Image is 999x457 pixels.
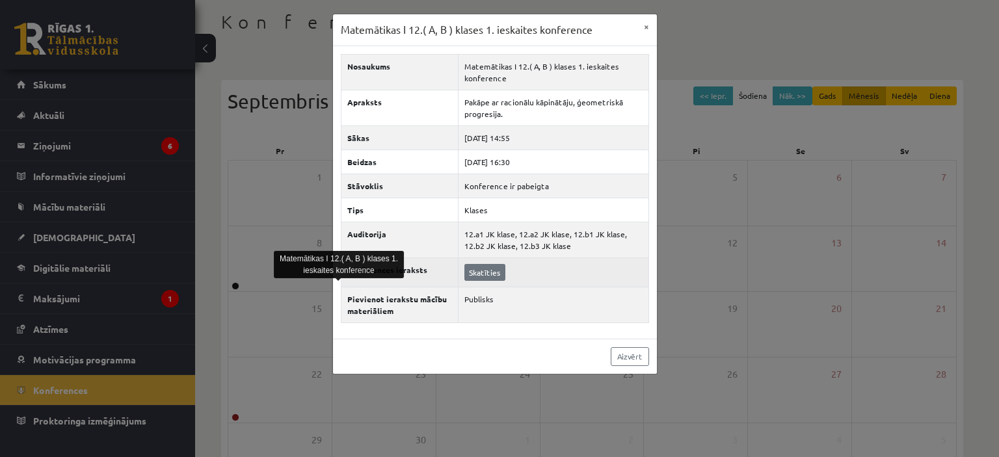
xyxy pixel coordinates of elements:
[341,222,459,257] th: Auditorija
[341,198,459,222] th: Tips
[341,287,459,322] th: Pievienot ierakstu mācību materiāliem
[464,264,505,281] a: Skatīties
[459,198,648,222] td: Klases
[341,150,459,174] th: Beidzas
[341,125,459,150] th: Sākas
[459,90,648,125] td: Pakāpe ar racionālu kāpinātāju, ģeometriskā progresija.
[459,150,648,174] td: [DATE] 16:30
[459,287,648,322] td: Publisks
[341,174,459,198] th: Stāvoklis
[459,222,648,257] td: 12.a1 JK klase, 12.a2 JK klase, 12.b1 JK klase, 12.b2 JK klase, 12.b3 JK klase
[636,14,657,39] button: ×
[459,54,648,90] td: Matemātikas I 12.( A, B ) klases 1. ieskaites konference
[341,90,459,125] th: Apraksts
[459,174,648,198] td: Konference ir pabeigta
[274,251,404,278] div: Matemātikas I 12.( A, B ) klases 1. ieskaites konference
[459,125,648,150] td: [DATE] 14:55
[341,22,593,38] h3: Matemātikas I 12.( A, B ) klases 1. ieskaites konference
[341,54,459,90] th: Nosaukums
[611,347,649,366] a: Aizvērt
